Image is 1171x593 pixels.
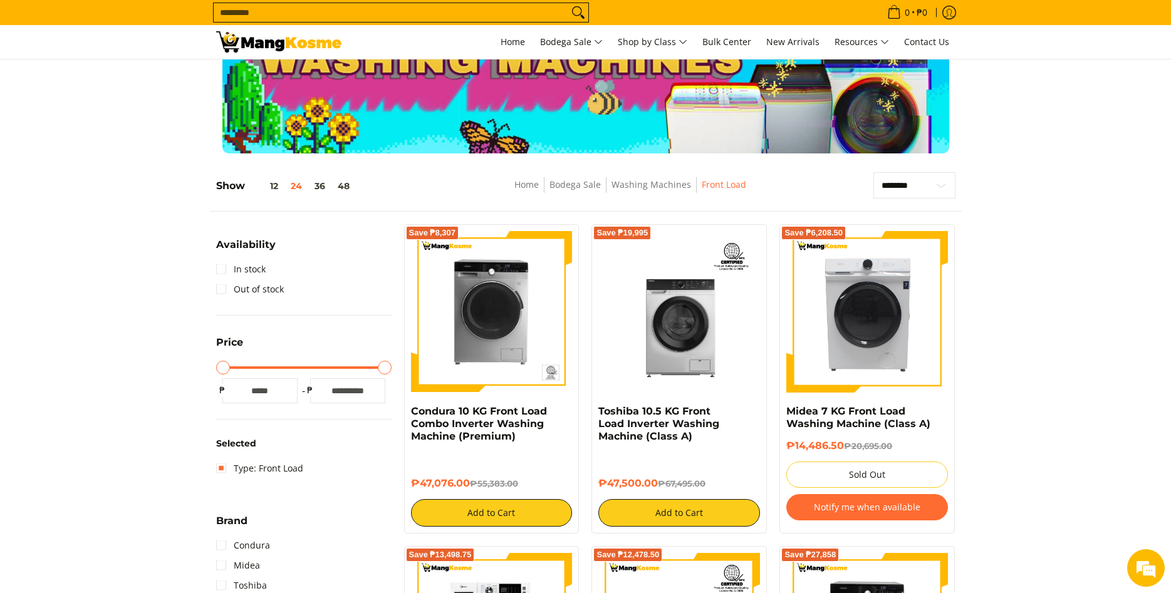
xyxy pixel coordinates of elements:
[216,240,276,250] span: Availability
[784,229,843,237] span: Save ₱6,208.50
[786,494,948,520] button: Notify me when available
[883,6,931,19] span: •
[598,477,760,490] h6: ₱47,500.00
[216,516,247,526] span: Brand
[786,462,948,488] button: Sold Out
[618,34,687,50] span: Shop by Class
[216,516,247,535] summary: Open
[284,181,308,191] button: 24
[216,535,270,555] a: Condura
[411,477,573,490] h6: ₱47,076.00
[245,181,284,191] button: 12
[216,31,341,53] img: Washing Machines l Mang Kosme: Home Appliances Warehouse Sale Partner Front Load
[501,36,525,48] span: Home
[598,231,760,393] img: Toshiba 10.5 KG Front Load Inverter Washing Machine (Class A)
[828,25,895,59] a: Resources
[216,259,266,279] a: In stock
[568,3,588,22] button: Search
[411,405,547,442] a: Condura 10 KG Front Load Combo Inverter Washing Machine (Premium)
[702,36,751,48] span: Bulk Center
[514,178,539,190] a: Home
[308,181,331,191] button: 36
[835,34,889,50] span: Resources
[216,458,303,478] a: Type: Front Load
[844,441,892,451] del: ₱20,695.00
[658,478,705,488] del: ₱67,495.00
[216,338,243,357] summary: Open
[702,177,746,193] span: Front Load
[216,279,284,299] a: Out of stock
[612,178,691,190] a: Washing Machines
[331,181,356,191] button: 48
[786,440,948,452] h6: ₱14,486.50
[696,25,757,59] a: Bulk Center
[903,8,912,17] span: 0
[786,405,930,430] a: Midea 7 KG Front Load Washing Machine (Class A)
[915,8,929,17] span: ₱0
[766,36,820,48] span: New Arrivals
[216,240,276,259] summary: Open
[760,25,826,59] a: New Arrivals
[354,25,955,59] nav: Main Menu
[216,384,229,396] span: ₱
[596,551,659,559] span: Save ₱12,478.50
[409,551,472,559] span: Save ₱13,498.75
[598,499,760,527] button: Add to Cart
[470,478,518,488] del: ₱55,383.00
[409,229,456,237] span: Save ₱8,307
[494,25,531,59] a: Home
[304,384,316,396] span: ₱
[216,438,392,450] h6: Selected
[540,34,603,50] span: Bodega Sale
[784,551,836,559] span: Save ₱27,858
[612,25,694,59] a: Shop by Class
[216,180,356,192] h5: Show
[216,338,243,348] span: Price
[432,177,829,205] nav: Breadcrumbs
[411,231,573,393] img: Condura 10 KG Front Load Combo Inverter Washing Machine (Premium)
[216,555,260,575] a: Midea
[786,231,948,393] img: Midea 7 KG Front Load Washing Machine (Class A)
[598,405,719,442] a: Toshiba 10.5 KG Front Load Inverter Washing Machine (Class A)
[534,25,609,59] a: Bodega Sale
[549,178,601,190] a: Bodega Sale
[904,36,949,48] span: Contact Us
[898,25,955,59] a: Contact Us
[411,499,573,527] button: Add to Cart
[596,229,648,237] span: Save ₱19,995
